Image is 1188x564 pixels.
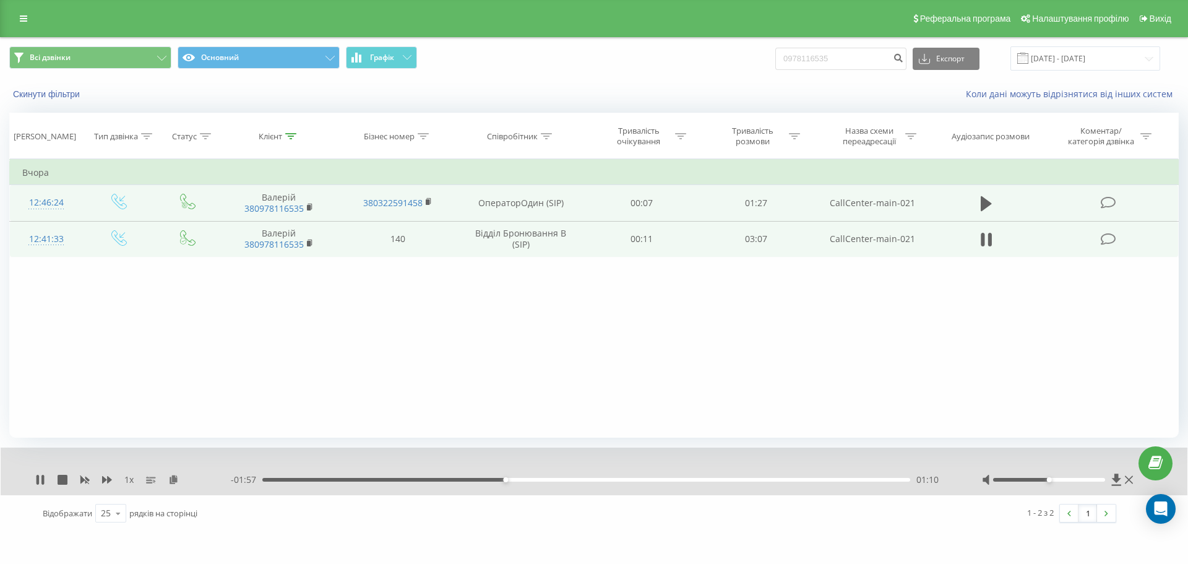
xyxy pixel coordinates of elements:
[94,131,138,142] div: Тип дзвінка
[370,53,394,62] span: Графік
[43,508,92,519] span: Відображати
[22,227,71,251] div: 12:41:33
[338,221,457,257] td: 140
[101,507,111,519] div: 25
[363,197,423,209] a: 380322591458
[10,160,1179,185] td: Вчора
[1027,506,1054,519] div: 1 - 2 з 2
[346,46,417,69] button: Графік
[9,89,86,100] button: Скинути фільтри
[220,221,338,257] td: Валерій
[244,202,304,214] a: 380978116535
[1078,505,1097,522] a: 1
[487,131,538,142] div: Співробітник
[220,185,338,221] td: Валерій
[836,126,902,147] div: Назва схеми переадресації
[585,221,699,257] td: 00:11
[30,53,71,63] span: Всі дзвінки
[585,185,699,221] td: 00:07
[775,48,906,70] input: Пошук за номером
[920,14,1011,24] span: Реферальна програма
[1150,14,1171,24] span: Вихід
[259,131,282,142] div: Клієнт
[129,508,197,519] span: рядків на сторінці
[813,185,932,221] td: CallCenter-main-021
[14,131,76,142] div: [PERSON_NAME]
[699,221,812,257] td: 03:07
[22,191,71,215] div: 12:46:24
[172,131,197,142] div: Статус
[457,185,585,221] td: ОператорОдин (SIP)
[916,474,939,486] span: 01:10
[606,126,672,147] div: Тривалість очікування
[813,221,932,257] td: CallCenter-main-021
[457,221,585,257] td: Відділ Бронювання B (SIP)
[966,88,1179,100] a: Коли дані можуть відрізнятися вiд інших систем
[1146,494,1176,524] div: Open Intercom Messenger
[699,185,812,221] td: 01:27
[1046,477,1051,482] div: Accessibility label
[952,131,1030,142] div: Аудіозапис розмови
[244,238,304,250] a: 380978116535
[503,477,508,482] div: Accessibility label
[124,474,134,486] span: 1 x
[913,48,979,70] button: Експорт
[1065,126,1137,147] div: Коментар/категорія дзвінка
[231,474,262,486] span: - 01:57
[9,46,171,69] button: Всі дзвінки
[178,46,340,69] button: Основний
[1032,14,1129,24] span: Налаштування профілю
[720,126,786,147] div: Тривалість розмови
[364,131,415,142] div: Бізнес номер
